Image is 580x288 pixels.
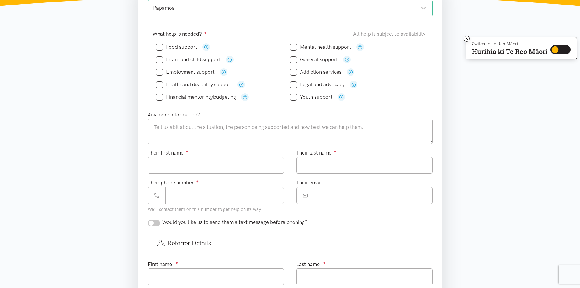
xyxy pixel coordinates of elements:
label: General support [290,57,338,62]
input: Phone number [165,187,284,204]
label: Their first name [148,149,188,157]
span: Would you like us to send them a text message before phoning? [162,219,308,225]
label: Legal and advocacy [290,82,345,87]
label: Health and disability support [156,82,232,87]
label: Infant and child support [156,57,221,62]
div: All help is subject to availability [353,30,428,38]
p: Hurihia ki Te Reo Māori [472,49,547,54]
sup: ● [196,179,199,183]
label: Youth support [290,94,332,100]
label: Their last name [296,149,336,157]
label: Last name [296,260,320,268]
label: First name [148,260,172,268]
label: Employment support [156,69,215,75]
input: Email [314,187,433,204]
label: What help is needed? [153,30,207,38]
label: Food support [156,44,197,50]
label: Any more information? [148,111,200,119]
sup: ● [186,149,188,154]
h3: Referrer Details [157,239,423,247]
p: Switch to Te Reo Māori [472,42,547,46]
label: Financial mentoring/budgeting [156,94,236,100]
label: Their phone number [148,179,199,187]
sup: ● [204,30,207,35]
div: Papamoa [153,4,426,12]
label: Their email [296,179,322,187]
small: We'll contact them on this number to get help on its way. [148,207,262,212]
sup: ● [323,260,326,265]
label: Mental health support [290,44,351,50]
label: Addiction services [290,69,342,75]
sup: ● [176,260,178,265]
sup: ● [334,149,336,154]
